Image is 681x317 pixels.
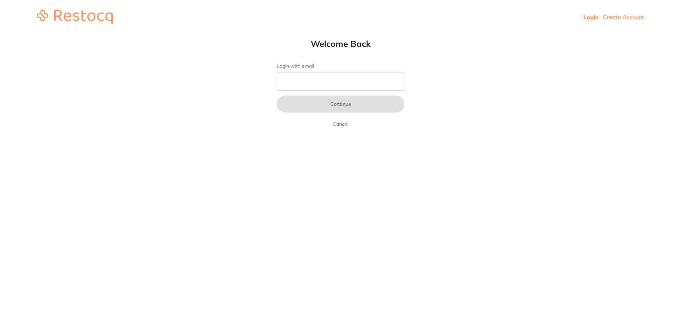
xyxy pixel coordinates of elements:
label: Login with email [277,63,404,69]
a: Cancel [331,120,350,128]
img: restocq_logo.svg [37,10,113,24]
a: Login [583,13,599,21]
h1: Welcome Back [262,38,419,49]
button: Continue [277,95,404,113]
a: Create Account [603,13,644,21]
